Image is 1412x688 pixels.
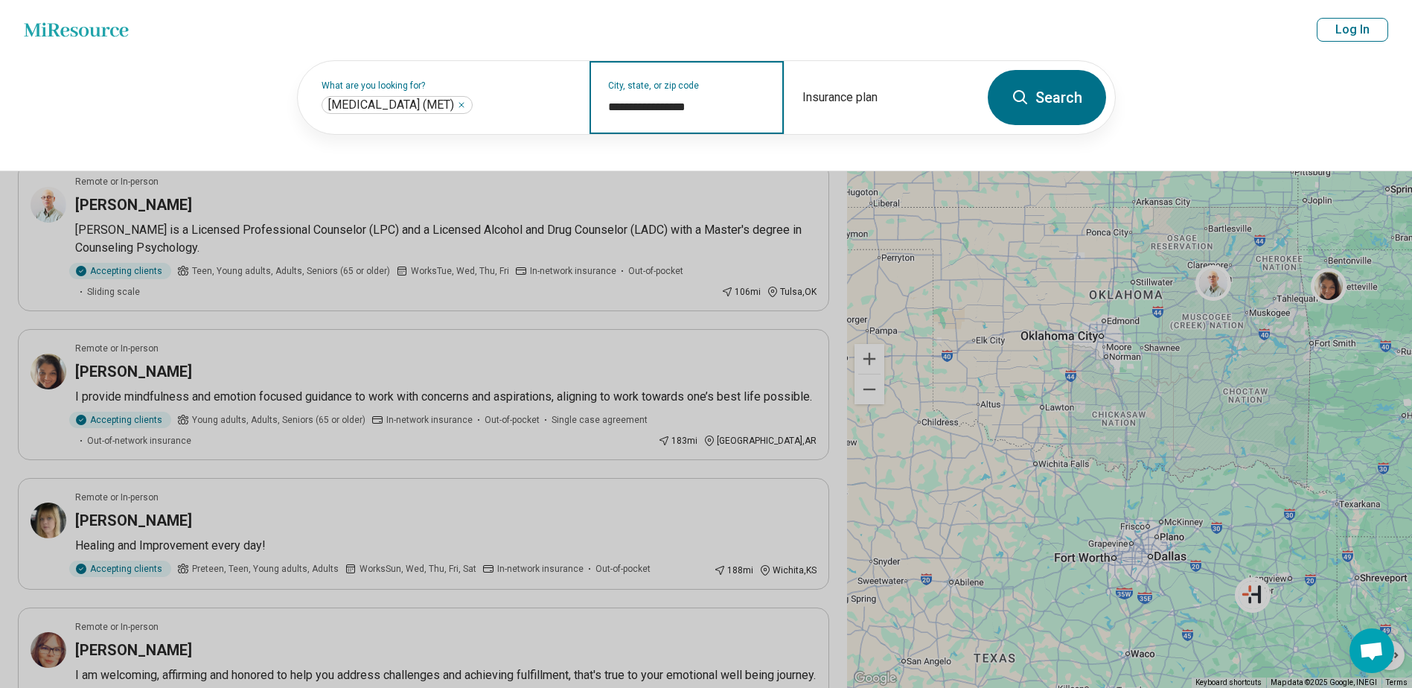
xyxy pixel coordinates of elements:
[988,70,1106,125] button: Search
[328,98,454,112] span: [MEDICAL_DATA] (MET)
[322,96,473,114] div: Motivational Enhancement Therapy (MET)
[1349,628,1394,673] div: Open chat
[322,81,572,90] label: What are you looking for?
[457,101,466,109] button: Motivational Enhancement Therapy (MET)
[1317,18,1388,42] button: Log In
